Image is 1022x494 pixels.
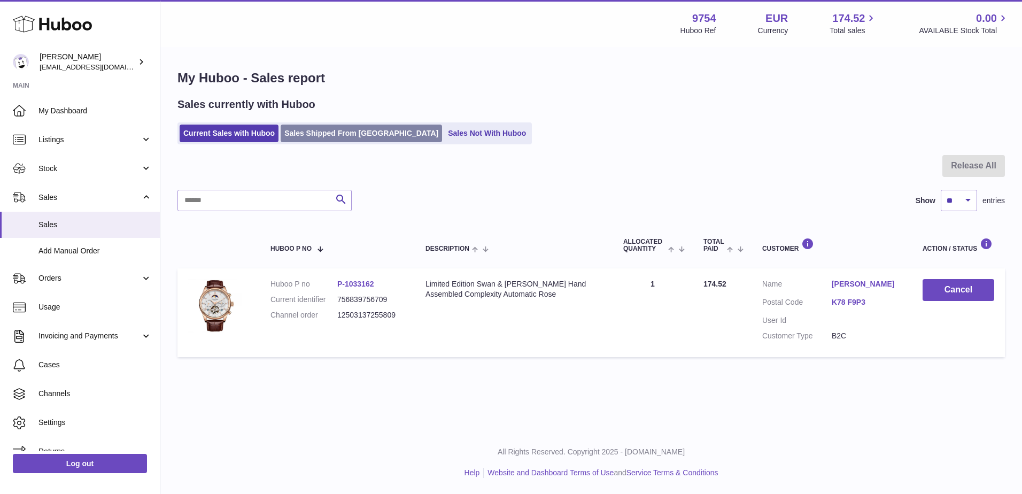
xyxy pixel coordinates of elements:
a: P-1033162 [337,280,374,288]
span: Stock [38,164,141,174]
a: Service Terms & Conditions [626,468,718,477]
span: Add Manual Order [38,246,152,256]
div: Limited Edition Swan & [PERSON_NAME] Hand Assembled Complexity Automatic Rose [425,279,602,299]
h1: My Huboo - Sales report [177,70,1005,87]
a: Current Sales with Huboo [180,125,278,142]
div: Currency [758,26,788,36]
span: Huboo P no [270,245,312,252]
span: Listings [38,135,141,145]
div: [PERSON_NAME] [40,52,136,72]
button: Cancel [923,279,994,301]
span: Sales [38,192,141,203]
span: Description [425,245,469,252]
span: ALLOCATED Quantity [623,238,665,252]
div: Huboo Ref [680,26,716,36]
dd: 12503137255809 [337,310,404,320]
a: Sales Shipped From [GEOGRAPHIC_DATA] [281,125,442,142]
a: 0.00 AVAILABLE Stock Total [919,11,1009,36]
span: Usage [38,302,152,312]
strong: 9754 [692,11,716,26]
h2: Sales currently with Huboo [177,97,315,112]
span: [EMAIL_ADDRESS][DOMAIN_NAME] [40,63,157,71]
td: 1 [613,268,693,357]
span: Orders [38,273,141,283]
img: info@fieldsluxury.london [13,54,29,70]
dt: User Id [762,315,832,326]
span: Settings [38,418,152,428]
dt: Channel order [270,310,337,320]
dt: Name [762,279,832,292]
span: 174.52 [703,280,726,288]
img: 97541756811602.jpg [188,279,242,333]
p: All Rights Reserved. Copyright 2025 - [DOMAIN_NAME] [169,447,1013,457]
label: Show [916,196,935,206]
span: Channels [38,389,152,399]
span: 0.00 [976,11,997,26]
span: entries [982,196,1005,206]
dt: Customer Type [762,331,832,341]
span: Total sales [830,26,877,36]
a: Website and Dashboard Terms of Use [487,468,614,477]
dt: Huboo P no [270,279,337,289]
div: Action / Status [923,238,994,252]
span: Returns [38,446,152,457]
dt: Current identifier [270,295,337,305]
span: Cases [38,360,152,370]
a: K78 F9P3 [832,297,901,307]
a: Help [464,468,480,477]
span: Invoicing and Payments [38,331,141,341]
a: [PERSON_NAME] [832,279,901,289]
dd: 756839756709 [337,295,404,305]
dd: B2C [832,331,901,341]
span: Sales [38,220,152,230]
dt: Postal Code [762,297,832,310]
a: Sales Not With Huboo [444,125,530,142]
span: AVAILABLE Stock Total [919,26,1009,36]
a: 174.52 Total sales [830,11,877,36]
li: and [484,468,718,478]
a: Log out [13,454,147,473]
span: 174.52 [832,11,865,26]
strong: EUR [765,11,788,26]
span: Total paid [703,238,724,252]
div: Customer [762,238,901,252]
span: My Dashboard [38,106,152,116]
